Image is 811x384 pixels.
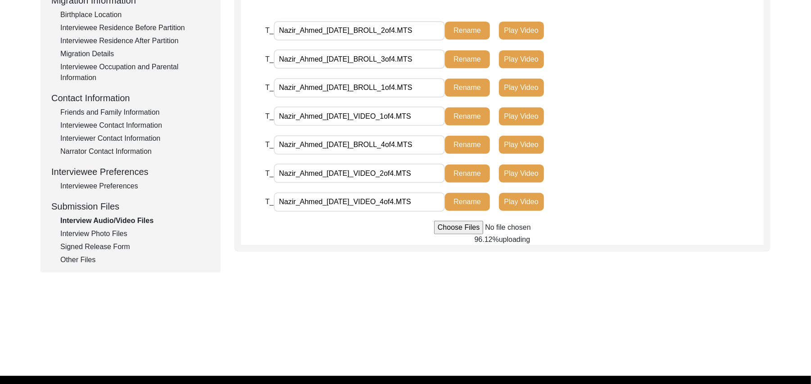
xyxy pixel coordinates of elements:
[60,228,210,239] div: Interview Photo Files
[60,215,210,226] div: Interview Audio/Video Files
[499,50,544,68] button: Play Video
[265,84,274,91] span: T_
[60,120,210,131] div: Interviewee Contact Information
[60,241,210,252] div: Signed Release Form
[265,170,274,177] span: T_
[265,141,274,148] span: T_
[499,193,544,211] button: Play Video
[60,9,210,20] div: Birthplace Location
[445,22,490,40] button: Rename
[499,136,544,154] button: Play Video
[499,165,544,183] button: Play Video
[445,79,490,97] button: Rename
[499,236,530,243] span: uploading
[445,50,490,68] button: Rename
[60,181,210,192] div: Interviewee Preferences
[265,198,274,205] span: T_
[265,112,274,120] span: T_
[499,79,544,97] button: Play Video
[60,62,210,83] div: Interviewee Occupation and Parental Information
[499,22,544,40] button: Play Video
[445,136,490,154] button: Rename
[60,36,210,46] div: Interviewee Residence After Partition
[51,91,210,105] div: Contact Information
[51,165,210,179] div: Interviewee Preferences
[445,165,490,183] button: Rename
[445,107,490,125] button: Rename
[60,107,210,118] div: Friends and Family Information
[475,236,499,243] span: 96.12%
[60,49,210,59] div: Migration Details
[445,193,490,211] button: Rename
[60,146,210,157] div: Narrator Contact Information
[60,22,210,33] div: Interviewee Residence Before Partition
[60,255,210,265] div: Other Files
[60,133,210,144] div: Interviewer Contact Information
[265,27,274,34] span: T_
[499,107,544,125] button: Play Video
[265,55,274,63] span: T_
[51,200,210,213] div: Submission Files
